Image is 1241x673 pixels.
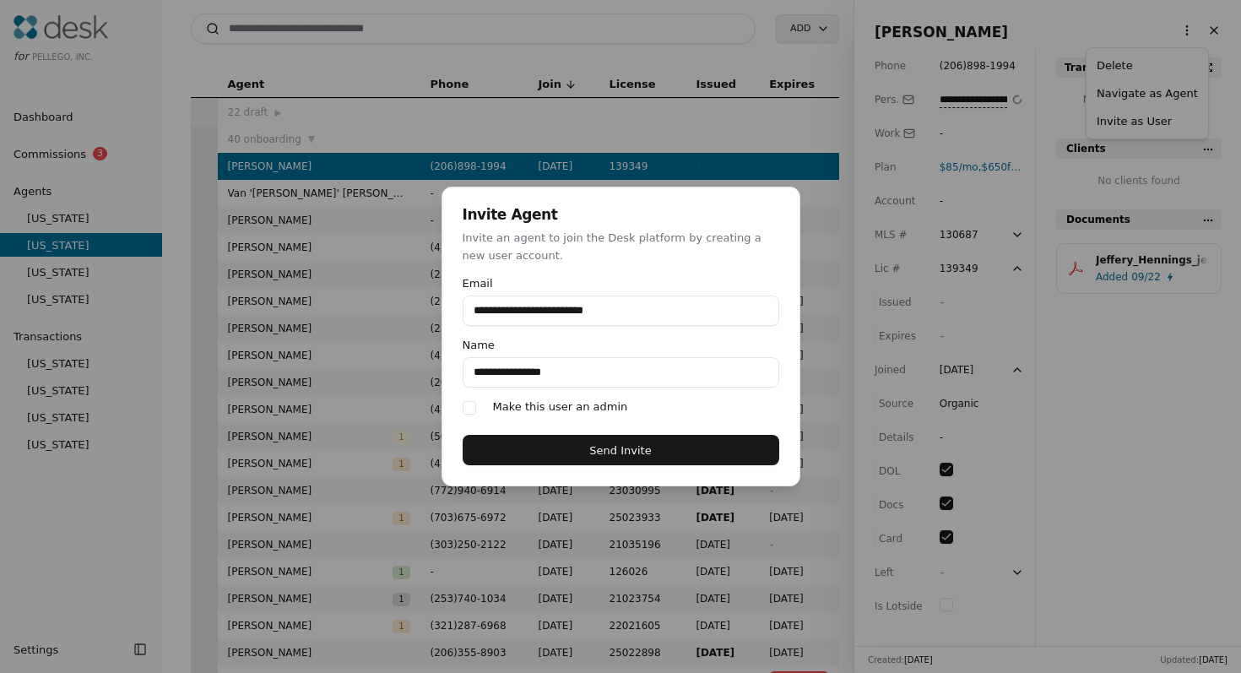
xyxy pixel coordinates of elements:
[463,229,779,264] p: Invite an agent to join the Desk platform by creating a new user account.
[493,401,628,412] label: Make this user an admin
[463,208,779,222] h2: Invite Agent
[463,278,779,289] label: Email
[463,339,779,350] label: Name
[463,435,779,465] button: Send Invite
